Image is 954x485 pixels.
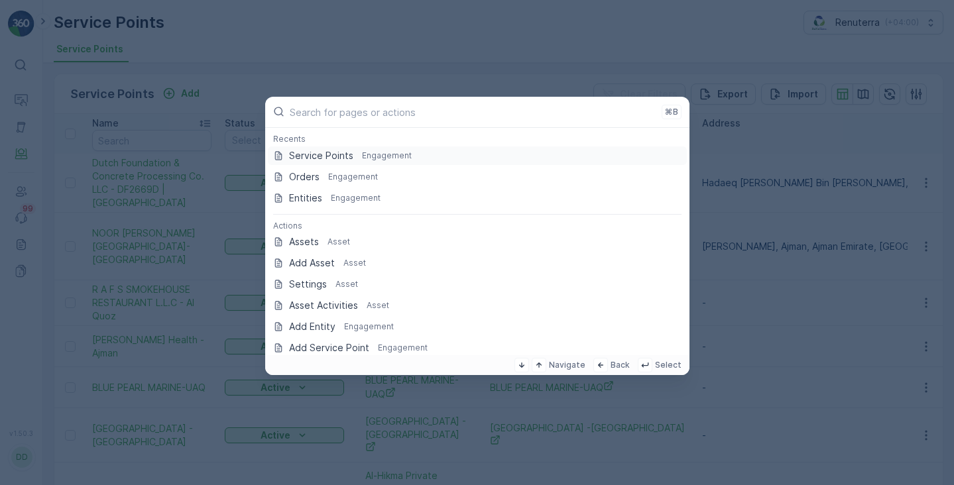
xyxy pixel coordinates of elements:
p: Asset Activities [289,299,358,312]
div: Search for pages or actions [265,128,689,355]
p: Engagement [344,321,394,332]
p: Engagement [331,193,381,203]
p: Add Entity [289,320,335,333]
p: Engagement [328,172,378,182]
p: Asset [335,279,358,290]
p: Service Points [289,149,353,162]
div: Recents [265,133,689,145]
div: Actions [265,220,689,232]
p: Entities [289,191,322,205]
p: Orders [289,170,320,184]
p: Back [611,360,630,370]
p: Engagement [378,343,428,353]
p: Add Asset [289,256,335,270]
p: Settings [289,278,327,291]
p: Assets [289,235,319,248]
p: Select [655,360,682,370]
p: Navigate [549,360,585,370]
button: ⌘B [662,105,682,119]
p: Engagement [362,150,412,161]
p: Asset [328,237,350,247]
p: Asset [367,300,389,311]
p: Asset [343,258,366,268]
p: ⌘B [665,107,678,117]
input: Search for pages or actions [290,107,656,118]
p: Add Service Point [289,341,369,354]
